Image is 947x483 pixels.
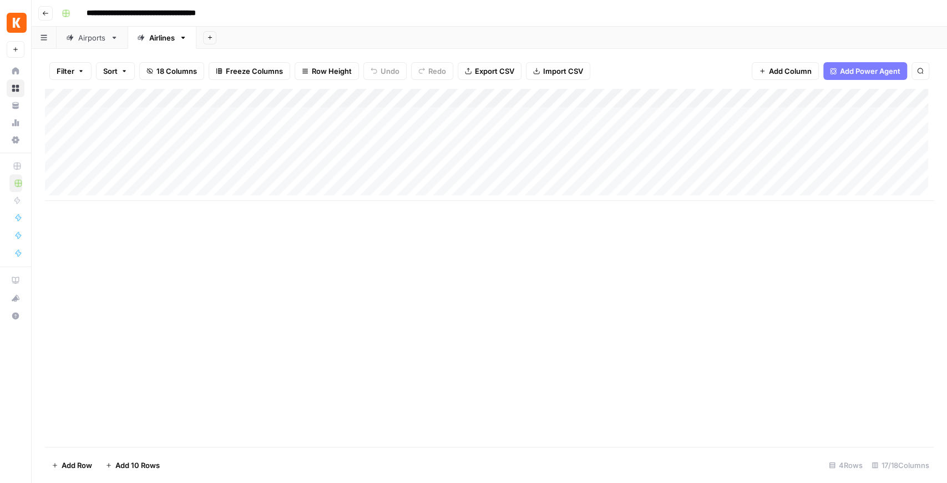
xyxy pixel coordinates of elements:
button: Undo [363,62,407,80]
a: Airports [57,27,128,49]
button: Add Power Agent [823,62,907,80]
a: Airlines [128,27,196,49]
span: Import CSV [543,66,583,77]
span: Row Height [312,66,352,77]
button: Add Row [45,456,99,474]
div: 4 Rows [824,456,867,474]
button: Redo [411,62,453,80]
a: Settings [7,131,24,149]
span: Export CSV [475,66,514,77]
button: Filter [49,62,92,80]
div: 17/18 Columns [867,456,934,474]
span: Filter [57,66,74,77]
span: Add Power Agent [840,66,900,77]
div: What's new? [7,290,24,306]
span: Add Row [62,460,92,471]
span: Redo [428,66,446,77]
img: Kayak Logo [7,13,27,33]
button: Row Height [295,62,359,80]
a: Browse [7,79,24,97]
button: Add 10 Rows [99,456,166,474]
button: Freeze Columns [209,62,290,80]
a: AirOps Academy [7,271,24,289]
a: Home [7,62,24,80]
button: What's new? [7,289,24,307]
button: Add Column [752,62,819,80]
button: 18 Columns [139,62,204,80]
div: Airports [78,32,106,43]
button: Sort [96,62,135,80]
button: Export CSV [458,62,521,80]
button: Workspace: Kayak [7,9,24,37]
button: Help + Support [7,307,24,325]
span: 18 Columns [156,66,197,77]
span: Undo [381,66,399,77]
span: Add Column [769,66,812,77]
span: Freeze Columns [226,66,283,77]
div: Airlines [149,32,175,43]
span: Sort [103,66,118,77]
span: Add 10 Rows [115,460,160,471]
a: Usage [7,114,24,132]
button: Import CSV [526,62,590,80]
a: Your Data [7,97,24,114]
